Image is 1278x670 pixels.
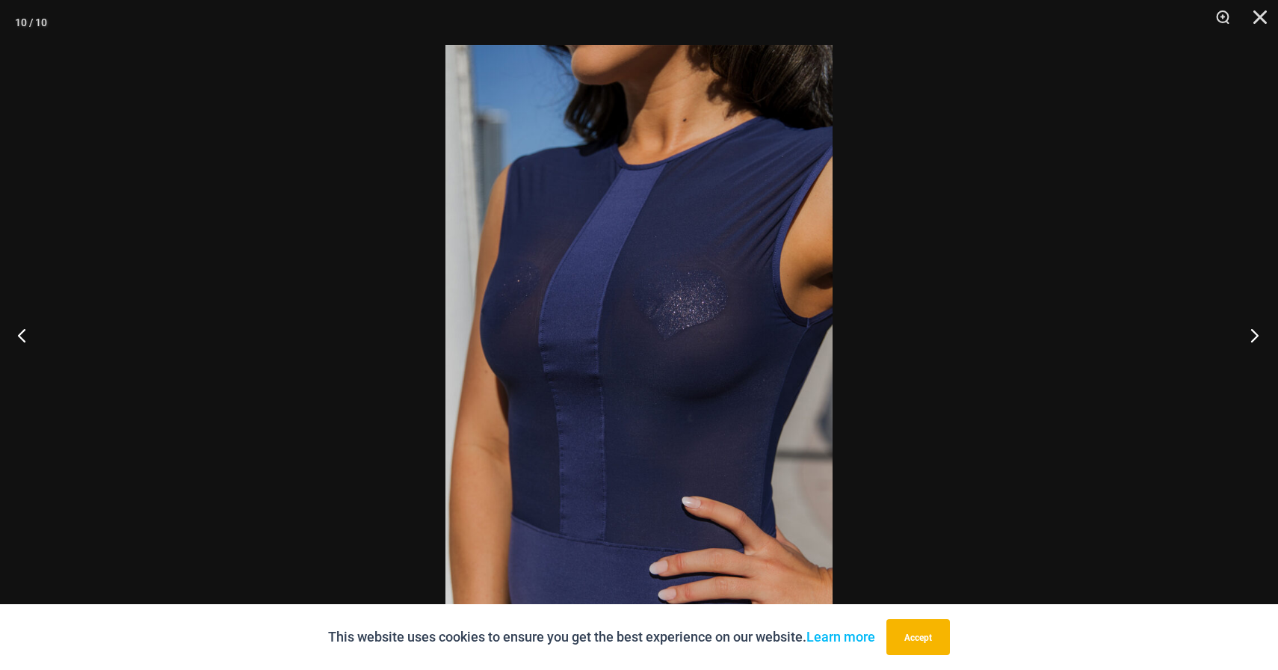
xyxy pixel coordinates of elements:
button: Next [1222,298,1278,372]
div: 10 / 10 [15,11,47,34]
button: Accept [886,619,950,655]
p: This website uses cookies to ensure you get the best experience on our website. [328,626,875,648]
a: Learn more [806,629,875,645]
img: Desire Me Navy 5192 Dress 14 [445,45,833,625]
